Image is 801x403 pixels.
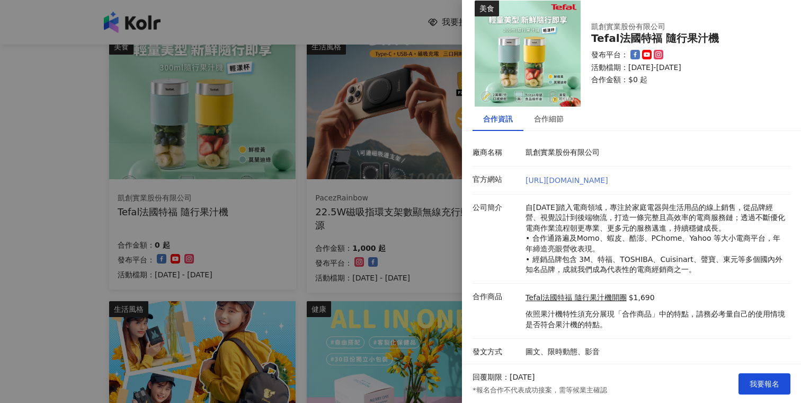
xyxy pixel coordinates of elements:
[750,380,779,388] span: 我要報名
[473,386,607,395] p: *報名合作不代表成功接案，需等候業主確認
[738,373,790,395] button: 我要報名
[526,147,785,158] p: 凱創實業股份有限公司
[591,50,628,60] p: 發布平台：
[473,372,535,383] p: 回覆期限：[DATE]
[475,1,499,16] div: 美食
[473,347,520,357] p: 發文方式
[526,347,785,357] p: 圖文、限時動態、影音
[475,1,581,107] img: Tefal法國特福 隨行果汁機開團
[591,63,778,73] p: 活動檔期：[DATE]-[DATE]
[473,174,520,185] p: 官方網站
[629,293,655,303] p: $1,690
[591,22,761,32] div: 凱創實業股份有限公司
[473,147,520,158] p: 廠商名稱
[591,32,778,45] div: Tefal法國特福 隨行果汁機
[526,309,785,330] p: 依照果汁機特性須充分展現「合作商品」中的特點，請務必考量自己的使用情境是否符合果汁機的特點。
[526,293,627,303] a: Tefal法國特福 隨行果汁機開團
[534,113,564,125] div: 合作細節
[473,203,520,213] p: 公司簡介
[526,203,785,275] p: 自[DATE]踏入電商領域，專注於家庭電器與生活用品的線上銷售，從品牌經營、視覺設計到後端物流，打造一條完整且高效率的電商服務鏈；透過不斷優化電商作業流程朝更專業、更多元的服務邁進，持續穩健成長...
[591,75,778,85] p: 合作金額： $0 起
[526,176,608,185] a: [URL][DOMAIN_NAME]
[483,113,513,125] div: 合作資訊
[473,292,520,302] p: 合作商品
